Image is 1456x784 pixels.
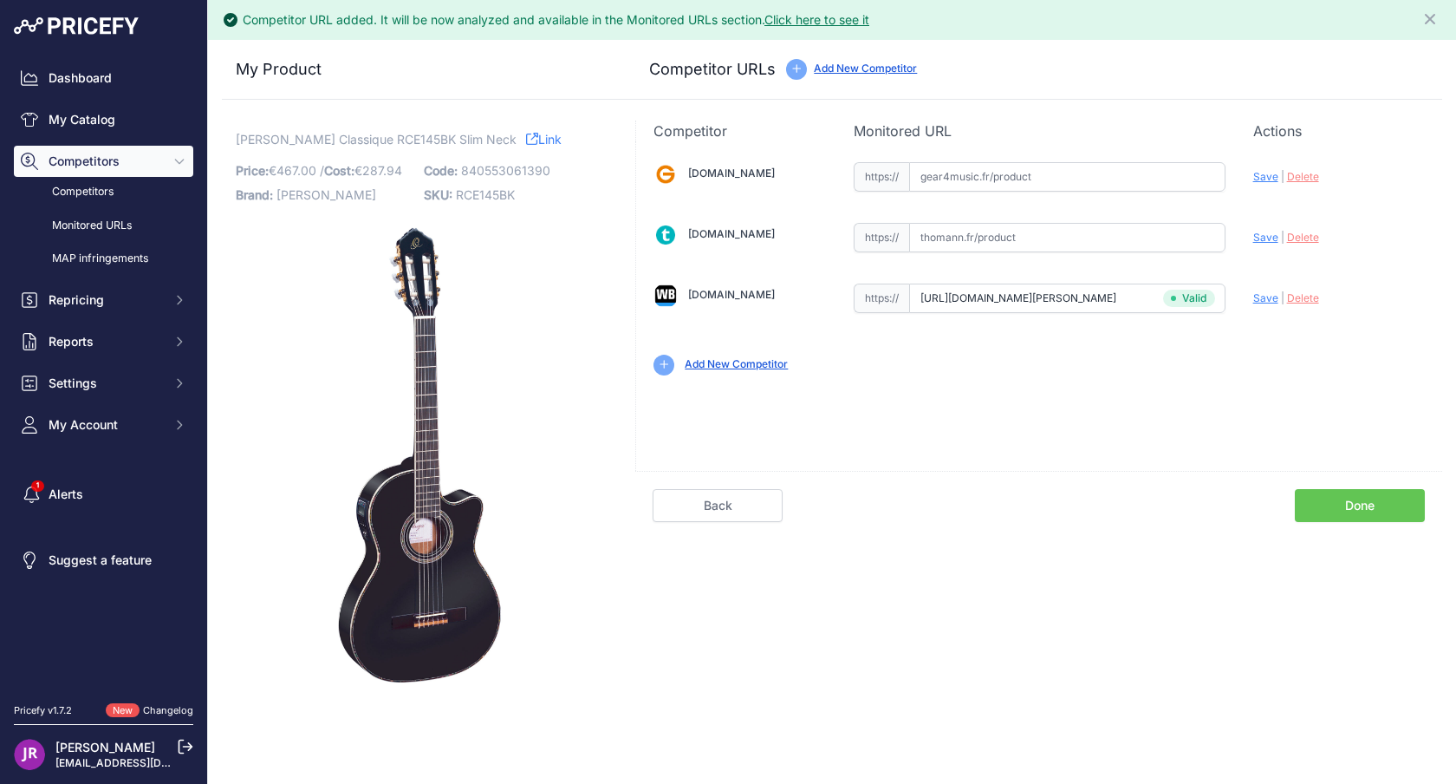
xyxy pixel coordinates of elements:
[14,479,193,510] a: Alerts
[14,244,193,274] a: MAP infringements
[14,177,193,207] a: Competitors
[1281,231,1284,244] span: |
[814,62,917,75] a: Add New Competitor
[55,756,237,769] a: [EMAIL_ADDRESS][DOMAIN_NAME]
[14,284,193,316] button: Repricing
[14,62,193,683] nav: Sidebar
[143,704,193,716] a: Changelog
[14,62,193,94] a: Dashboard
[236,128,517,150] span: [PERSON_NAME] Classique RCE145BK Slim Neck
[14,146,193,177] button: Competitors
[1295,489,1425,522] a: Done
[1253,231,1278,244] span: Save
[909,284,1225,313] input: woodbrass.com/product
[424,187,452,202] span: SKU:
[106,703,140,718] span: New
[14,326,193,357] button: Reports
[653,489,783,522] a: Back
[243,11,869,29] div: Competitor URL added. It will be now analyzed and available in the Monitored URLs section.
[456,187,515,202] span: RCE145BK
[909,223,1225,252] input: thomann.fr/product
[688,167,775,180] a: [DOMAIN_NAME]
[1253,170,1278,183] span: Save
[14,409,193,441] button: My Account
[649,57,776,82] h3: Competitor URLs
[1287,170,1319,183] span: Delete
[276,187,376,202] span: [PERSON_NAME]
[55,740,155,755] a: [PERSON_NAME]
[461,163,550,178] span: 840553061390
[1281,291,1284,304] span: |
[653,121,825,141] p: Competitor
[526,128,562,150] a: Link
[424,163,458,178] span: Code:
[1287,291,1319,304] span: Delete
[276,163,316,178] span: 467.00
[14,211,193,241] a: Monitored URLs
[14,17,139,35] img: Pricefy Logo
[236,163,269,178] span: Price:
[1281,170,1284,183] span: |
[320,163,402,178] span: / €
[49,153,162,170] span: Competitors
[14,104,193,135] a: My Catalog
[236,159,413,183] p: €
[854,162,909,192] span: https://
[688,288,775,301] a: [DOMAIN_NAME]
[362,163,402,178] span: 287.94
[1253,121,1425,141] p: Actions
[854,121,1225,141] p: Monitored URL
[14,545,193,576] a: Suggest a feature
[49,416,162,434] span: My Account
[1253,291,1278,304] span: Save
[764,12,869,27] a: Click here to see it
[1287,231,1319,244] span: Delete
[49,291,162,309] span: Repricing
[14,368,193,399] button: Settings
[236,57,601,82] h3: My Product
[1421,7,1442,28] button: Close
[49,375,162,392] span: Settings
[854,223,909,252] span: https://
[14,703,72,718] div: Pricefy v1.7.2
[324,163,354,178] span: Cost:
[49,333,162,350] span: Reports
[685,357,788,370] a: Add New Competitor
[236,187,273,202] span: Brand:
[854,284,909,313] span: https://
[688,227,775,240] a: [DOMAIN_NAME]
[909,162,1225,192] input: gear4music.fr/product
